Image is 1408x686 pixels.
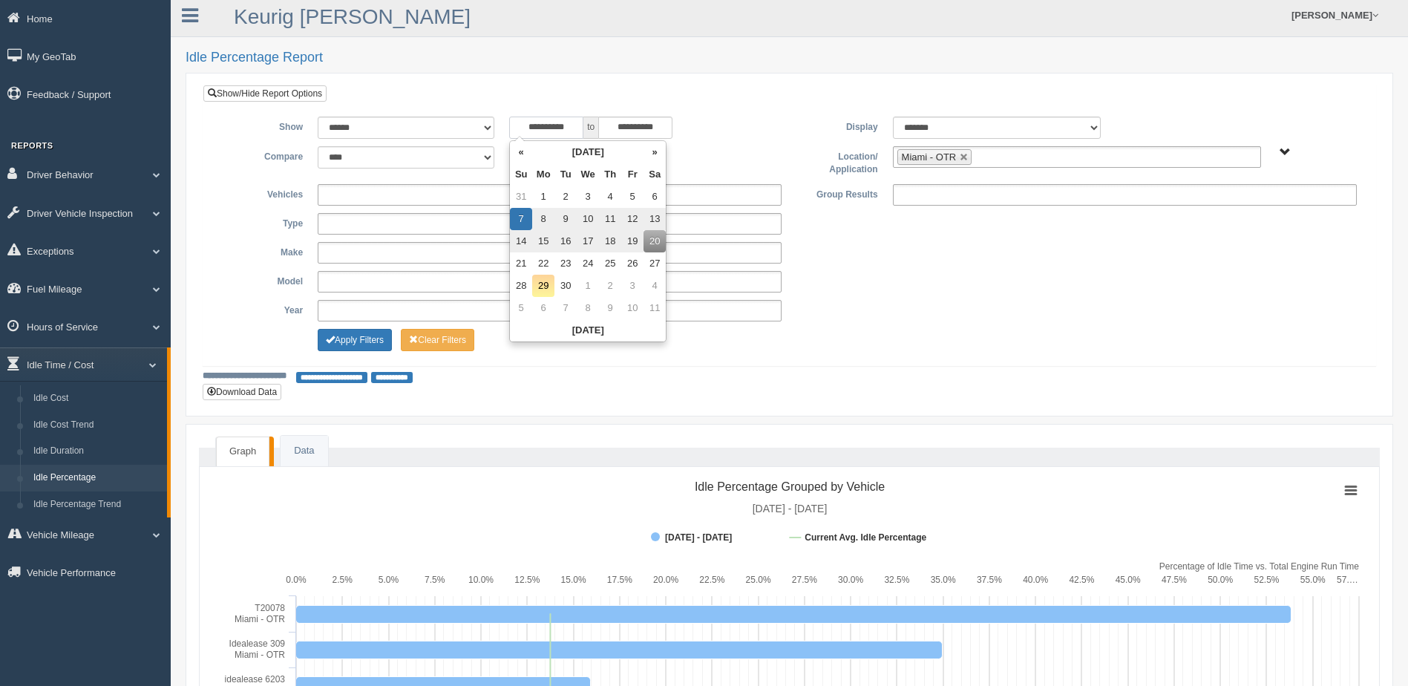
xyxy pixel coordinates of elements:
[379,575,399,585] text: 5.0%
[599,186,621,208] td: 4
[554,230,577,252] td: 16
[577,252,599,275] td: 24
[532,252,554,275] td: 22
[215,213,310,231] label: Type
[1337,575,1358,585] tspan: 57.…
[561,575,586,585] text: 15.0%
[665,532,732,543] tspan: [DATE] - [DATE]
[401,329,474,351] button: Change Filter Options
[577,163,599,186] th: We
[644,186,666,208] td: 6
[577,186,599,208] td: 3
[1300,575,1326,585] text: 55.0%
[621,252,644,275] td: 26
[621,208,644,230] td: 12
[838,575,863,585] text: 30.0%
[216,437,269,466] a: Graph
[510,297,532,319] td: 5
[554,163,577,186] th: Tu
[554,186,577,208] td: 2
[255,603,285,613] tspan: T20078
[203,384,281,400] button: Download Data
[577,275,599,297] td: 1
[1254,575,1279,585] text: 52.5%
[621,230,644,252] td: 19
[215,242,310,260] label: Make
[203,85,327,102] a: Show/Hide Report Options
[621,163,644,186] th: Fr
[554,252,577,275] td: 23
[884,575,909,585] text: 32.5%
[27,385,167,412] a: Idle Cost
[235,614,285,624] tspan: Miami - OTR
[583,117,598,139] span: to
[554,208,577,230] td: 9
[577,208,599,230] td: 10
[753,503,828,514] tspan: [DATE] - [DATE]
[27,412,167,439] a: Idle Cost Trend
[510,141,532,163] th: «
[468,575,494,585] text: 10.0%
[532,186,554,208] td: 1
[532,141,644,163] th: [DATE]
[695,480,885,493] tspan: Idle Percentage Grouped by Vehicle
[281,436,327,466] a: Data
[621,275,644,297] td: 3
[621,186,644,208] td: 5
[1159,561,1360,572] tspan: Percentage of Idle Time vs. Total Engine Run Time
[27,465,167,491] a: Idle Percentage
[1069,575,1094,585] text: 42.5%
[510,252,532,275] td: 21
[514,575,540,585] text: 12.5%
[1162,575,1187,585] text: 47.5%
[234,5,471,28] a: Keurig [PERSON_NAME]
[1023,575,1048,585] text: 40.0%
[286,575,307,585] text: 0.0%
[510,186,532,208] td: 31
[607,575,632,585] text: 17.5%
[577,297,599,319] td: 8
[644,230,666,252] td: 20
[789,146,885,177] label: Location/ Application
[644,275,666,297] td: 4
[215,271,310,289] label: Model
[510,208,532,230] td: 7
[235,650,285,660] tspan: Miami - OTR
[318,329,392,351] button: Change Filter Options
[215,146,310,164] label: Compare
[532,230,554,252] td: 15
[554,297,577,319] td: 7
[215,117,310,134] label: Show
[599,163,621,186] th: Th
[510,319,666,342] th: [DATE]
[653,575,678,585] text: 20.0%
[789,117,885,134] label: Display
[644,252,666,275] td: 27
[215,184,310,202] label: Vehicles
[931,575,956,585] text: 35.0%
[27,491,167,518] a: Idle Percentage Trend
[333,575,353,585] text: 2.5%
[599,208,621,230] td: 11
[532,208,554,230] td: 8
[27,438,167,465] a: Idle Duration
[746,575,771,585] text: 25.0%
[225,674,286,685] tspan: idealease 6203
[805,532,926,543] tspan: Current Avg. Idle Percentage
[699,575,724,585] text: 22.5%
[789,184,885,202] label: Group Results
[644,141,666,163] th: »
[215,300,310,318] label: Year
[425,575,445,585] text: 7.5%
[599,230,621,252] td: 18
[1116,575,1141,585] text: 45.0%
[599,297,621,319] td: 9
[532,163,554,186] th: Mo
[532,297,554,319] td: 6
[902,151,957,163] span: Miami - OTR
[510,230,532,252] td: 14
[644,297,666,319] td: 11
[599,275,621,297] td: 2
[229,638,286,649] tspan: Idealease 309
[644,208,666,230] td: 13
